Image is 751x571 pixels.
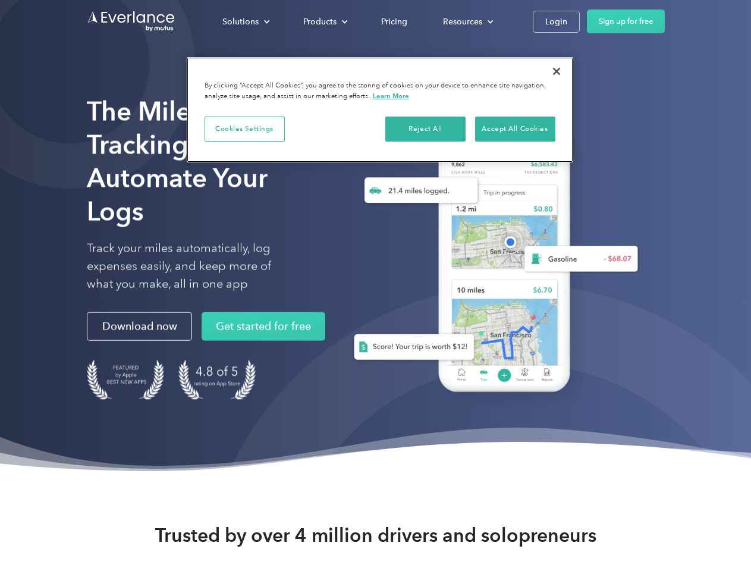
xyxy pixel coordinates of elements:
div: Cookie banner [187,57,573,162]
div: Resources [431,11,503,32]
a: Go to homepage [87,10,176,33]
a: Login [533,11,580,33]
div: Pricing [381,14,407,29]
div: Privacy [187,57,573,162]
img: Badge for Featured by Apple Best New Apps [87,360,164,400]
p: Track your miles automatically, log expenses easily, and keep more of what you make, all in one app [87,240,299,293]
div: Solutions [210,11,279,32]
button: Cookies Settings [205,117,285,142]
img: Everlance, mileage tracker app, expense tracking app [335,113,648,410]
a: Sign up for free [587,10,665,33]
div: Products [291,11,357,32]
div: Solutions [222,14,259,29]
div: Products [303,14,337,29]
button: Reject All [385,117,466,142]
strong: Trusted by over 4 million drivers and solopreneurs [155,523,596,547]
a: More information about your privacy, opens in a new tab [373,92,409,100]
button: Close [543,58,570,84]
button: Accept All Cookies [475,117,555,142]
a: Pricing [369,11,419,32]
div: Login [545,14,567,29]
div: Resources [443,14,482,29]
div: By clicking “Accept All Cookies”, you agree to the storing of cookies on your device to enhance s... [205,81,555,102]
img: 4.9 out of 5 stars on the app store [178,360,256,400]
a: Get started for free [202,312,325,341]
a: Download now [87,312,192,341]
